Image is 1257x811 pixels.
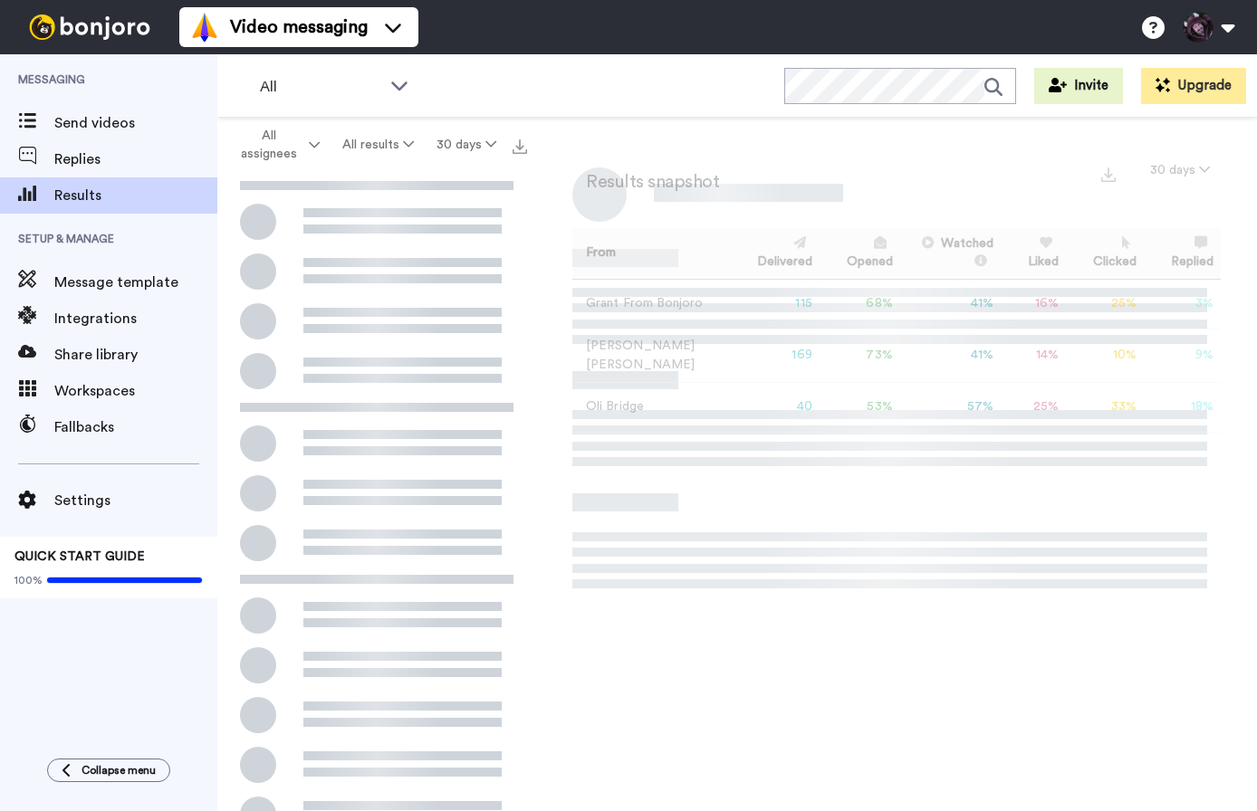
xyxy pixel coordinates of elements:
button: Export a summary of each team member’s results that match this filter now. [1096,160,1121,186]
img: export.svg [1101,167,1116,182]
td: 115 [730,279,820,329]
th: Clicked [1066,228,1144,279]
button: 30 days [1139,154,1221,186]
button: Invite [1034,68,1123,104]
h2: Results snapshot [572,172,719,192]
td: 25 % [1066,279,1144,329]
span: Share library [54,344,217,366]
td: 16 % [1001,279,1066,329]
button: Collapse menu [47,759,170,782]
span: 100% [14,573,43,587]
td: 57 % [900,382,1001,432]
td: 10 % [1066,329,1144,382]
td: Grant From Bonjoro [572,279,730,329]
span: Replies [54,148,217,170]
span: All [260,76,381,98]
td: 9 % [1144,329,1221,382]
td: 18 % [1144,382,1221,432]
button: Upgrade [1141,68,1246,104]
td: 169 [730,329,820,382]
td: 25 % [1001,382,1066,432]
span: Workspaces [54,380,217,402]
span: Message template [54,272,217,293]
th: Delivered [730,228,820,279]
td: 41 % [900,329,1001,382]
img: export.svg [513,139,527,154]
td: 53 % [820,382,900,432]
td: 3 % [1144,279,1221,329]
td: 14 % [1001,329,1066,382]
button: 30 days [425,129,507,161]
span: Fallbacks [54,416,217,438]
td: 41 % [900,279,1001,329]
span: All assignees [232,127,305,163]
th: From [572,228,730,279]
th: Opened [820,228,900,279]
span: Video messaging [230,14,368,40]
img: bj-logo-header-white.svg [22,14,158,40]
button: All assignees [221,119,331,170]
td: 73 % [820,329,900,382]
td: 40 [730,382,820,432]
td: 68 % [820,279,900,329]
span: Send videos [54,112,217,134]
th: Replied [1144,228,1221,279]
span: Collapse menu [82,763,156,778]
span: QUICK START GUIDE [14,550,145,563]
img: vm-color.svg [190,13,219,42]
span: Settings [54,490,217,511]
span: Integrations [54,308,217,329]
button: All results [331,129,426,161]
th: Watched [900,228,1001,279]
span: Results [54,185,217,206]
td: 33 % [1066,382,1144,432]
button: Export all results that match these filters now. [507,131,533,158]
td: [PERSON_NAME] [PERSON_NAME] [572,329,730,382]
td: Oli Bridge [572,382,730,432]
th: Liked [1001,228,1066,279]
